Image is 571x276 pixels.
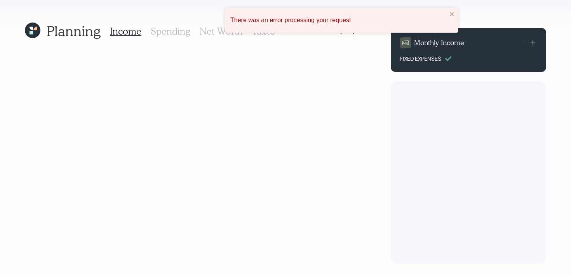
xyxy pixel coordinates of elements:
h3: Net Worth [200,26,243,37]
div: There was an error processing your request [230,17,447,24]
h4: Monthly Income [414,38,464,47]
button: close [449,11,455,18]
h3: Spending [151,26,190,37]
h1: Planning [47,23,101,39]
h3: Income [110,26,141,37]
div: FIXED EXPENSES [400,54,441,63]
